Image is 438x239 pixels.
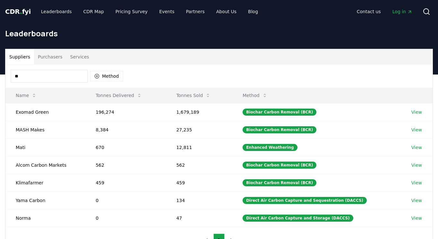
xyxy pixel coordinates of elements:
a: Blog [243,6,263,17]
a: CDR Map [78,6,109,17]
button: Purchasers [34,49,66,65]
div: Direct Air Carbon Capture and Sequestration (DACCS) [243,197,367,204]
td: Norma [5,209,85,227]
td: 459 [85,174,166,191]
a: About Us [211,6,242,17]
a: Leaderboards [36,6,77,17]
button: Method [90,71,123,81]
div: Biochar Carbon Removal (BCR) [243,126,316,133]
td: Exomad Green [5,103,85,121]
td: 12,811 [166,138,232,156]
a: View [411,127,422,133]
button: Tonnes Delivered [90,89,147,102]
a: View [411,180,422,186]
a: View [411,144,422,151]
div: Enhanced Weathering [243,144,297,151]
td: 8,384 [85,121,166,138]
button: Services [66,49,93,65]
td: 670 [85,138,166,156]
td: 562 [166,156,232,174]
td: MASH Makes [5,121,85,138]
span: Log in [392,8,412,15]
span: . [20,8,22,15]
a: View [411,109,422,115]
a: View [411,215,422,221]
td: 47 [166,209,232,227]
button: Suppliers [5,49,34,65]
td: Yama Carbon [5,191,85,209]
td: 459 [166,174,232,191]
div: Biochar Carbon Removal (BCR) [243,179,316,186]
td: Alcom Carbon Markets [5,156,85,174]
button: Method [237,89,272,102]
h1: Leaderboards [5,28,433,39]
a: Pricing Survey [110,6,153,17]
td: 0 [85,191,166,209]
a: Events [154,6,179,17]
td: 562 [85,156,166,174]
td: Mati [5,138,85,156]
a: CDR.fyi [5,7,31,16]
td: 1,679,189 [166,103,232,121]
td: 0 [85,209,166,227]
nav: Main [352,6,417,17]
a: Log in [387,6,417,17]
td: 134 [166,191,232,209]
span: CDR fyi [5,8,31,15]
div: Direct Air Carbon Capture and Storage (DACCS) [243,215,353,222]
nav: Main [36,6,263,17]
a: View [411,162,422,168]
div: Biochar Carbon Removal (BCR) [243,109,316,116]
td: 196,274 [85,103,166,121]
td: Klimafarmer [5,174,85,191]
button: Name [11,89,42,102]
a: Partners [181,6,210,17]
a: View [411,197,422,204]
a: Contact us [352,6,386,17]
td: 27,235 [166,121,232,138]
button: Tonnes Sold [171,89,216,102]
div: Biochar Carbon Removal (BCR) [243,162,316,169]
